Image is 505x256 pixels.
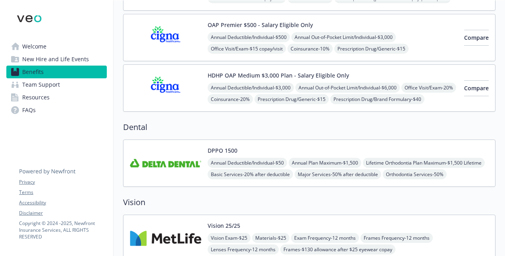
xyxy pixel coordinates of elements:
span: Major Services - 50% after deductible [295,169,381,179]
span: Annual Deductible/Individual - $50 [208,158,287,168]
span: Materials - $25 [252,233,289,243]
img: Metlife Inc carrier logo [130,221,201,255]
button: Vision 25/25 [208,221,240,230]
span: Annual Out-of-Pocket Limit/Individual - $6,000 [295,83,400,93]
h2: Dental [123,121,495,133]
a: Welcome [6,40,107,53]
p: Copyright © 2024 - 2025 , Newfront Insurance Services, ALL RIGHTS RESERVED [19,220,106,240]
a: Privacy [19,178,106,186]
img: CIGNA carrier logo [130,21,201,54]
a: Resources [6,91,107,104]
a: Benefits [6,66,107,78]
span: Frames - $130 allowance after $25 eyewear copay [280,244,395,254]
span: Office Visit/Exam - $15 copay/visit [208,44,286,54]
span: New Hire and Life Events [22,53,89,66]
span: Prescription Drug/Brand Formulary - $40 [330,94,424,104]
span: Lifetime Orthodontia Plan Maximum - $1,500 Lifetime [363,158,485,168]
span: Coinsurance - 10% [287,44,333,54]
button: DPPO 1500 [208,146,237,155]
span: Basic Services - 20% after deductible [208,169,293,179]
span: Annual Deductible/Individual - $500 [208,32,290,42]
span: Frames Frequency - 12 months [360,233,433,243]
button: OAP Premier $500 - Salary Eligible Only [208,21,313,29]
h2: Vision [123,196,495,208]
span: Team Support [22,78,60,91]
a: FAQs [6,104,107,116]
span: Coinsurance - 20% [208,94,253,104]
span: Compare [464,34,489,41]
a: Disclaimer [19,209,106,217]
span: Annual Deductible/Individual - $3,000 [208,83,294,93]
a: Team Support [6,78,107,91]
button: Compare [464,30,489,46]
span: Prescription Drug/Generic - $15 [334,44,409,54]
span: Annual Out-of-Pocket Limit/Individual - $3,000 [291,32,396,42]
span: Resources [22,91,50,104]
button: Compare [464,80,489,96]
img: CIGNA carrier logo [130,71,201,105]
span: Exam Frequency - 12 months [291,233,359,243]
span: Welcome [22,40,46,53]
span: Prescription Drug/Generic - $15 [254,94,329,104]
button: HDHP OAP Medium $3,000 Plan - Salary Eligible Only [208,71,349,80]
span: Vision Exam - $25 [208,233,251,243]
span: Orthodontia Services - 50% [383,169,447,179]
span: FAQs [22,104,36,116]
span: Compare [464,84,489,92]
span: Benefits [22,66,44,78]
span: Lenses Frequency - 12 months [208,244,279,254]
a: Terms [19,189,106,196]
a: Accessibility [19,199,106,206]
img: Delta Dental Insurance Company carrier logo [130,146,201,180]
a: New Hire and Life Events [6,53,107,66]
span: Annual Plan Maximum - $1,500 [289,158,361,168]
span: Office Visit/Exam - 20% [401,83,456,93]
